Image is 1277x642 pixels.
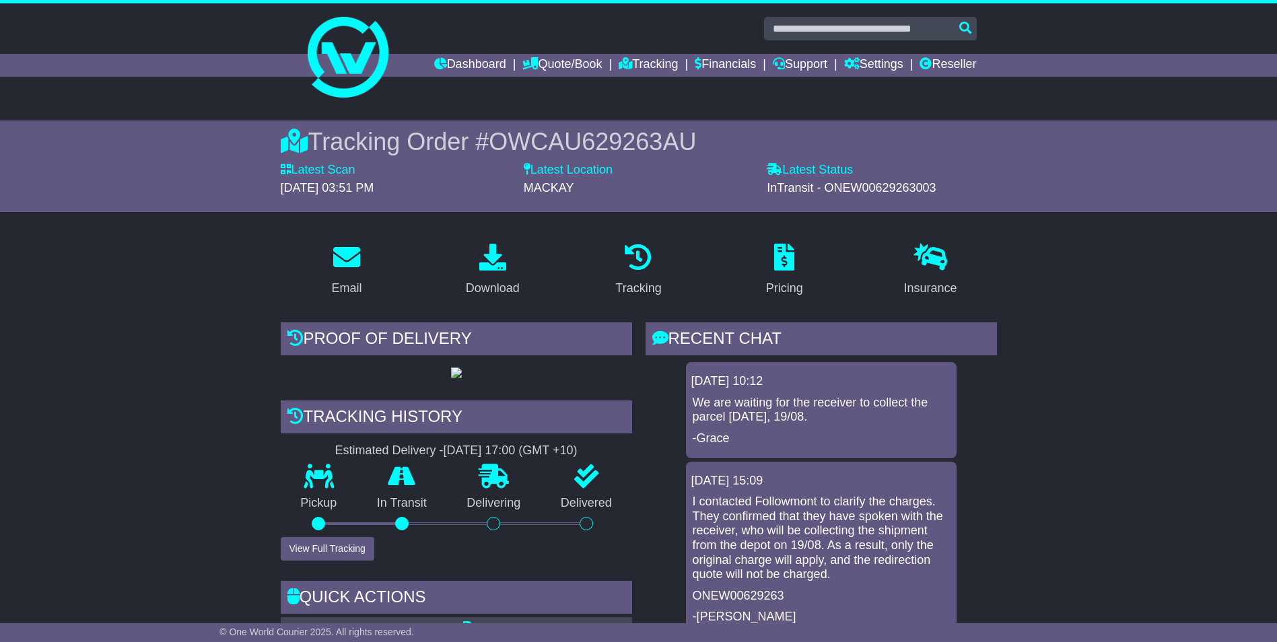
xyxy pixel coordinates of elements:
[281,496,357,511] p: Pickup
[447,496,541,511] p: Delivering
[457,239,528,302] a: Download
[691,374,951,389] div: [DATE] 10:12
[281,181,374,194] span: [DATE] 03:51 PM
[463,621,618,635] a: Shipping Label - A4 printer
[757,239,812,302] a: Pricing
[289,621,396,635] a: Email Documents
[766,279,803,297] div: Pricing
[444,443,578,458] div: [DATE] 17:00 (GMT +10)
[541,496,632,511] p: Delivered
[522,54,602,77] a: Quote/Book
[524,163,613,178] label: Latest Location
[357,496,447,511] p: In Transit
[281,163,355,178] label: Latest Scan
[331,279,361,297] div: Email
[281,322,632,359] div: Proof of Delivery
[693,610,950,625] p: -[PERSON_NAME]
[434,54,506,77] a: Dashboard
[607,239,670,302] a: Tracking
[693,495,950,582] p: I contacted Followmont to clarify the charges. They confirmed that they have spoken with the rece...
[219,627,414,637] span: © One World Courier 2025. All rights reserved.
[844,54,903,77] a: Settings
[691,474,951,489] div: [DATE] 15:09
[695,54,756,77] a: Financials
[281,537,374,561] button: View Full Tracking
[281,581,632,617] div: Quick Actions
[646,322,997,359] div: RECENT CHAT
[615,279,661,297] div: Tracking
[693,589,950,604] p: ONEW00629263
[489,128,696,155] span: OWCAU629263AU
[322,239,370,302] a: Email
[773,54,827,77] a: Support
[466,279,520,297] div: Download
[767,163,853,178] label: Latest Status
[619,54,678,77] a: Tracking
[281,443,632,458] div: Estimated Delivery -
[895,239,966,302] a: Insurance
[693,431,950,446] p: -Grace
[767,181,936,194] span: InTransit - ONEW00629263003
[451,367,462,378] img: GetPodImage
[904,279,957,297] div: Insurance
[524,181,574,194] span: MACKAY
[920,54,976,77] a: Reseller
[281,127,997,156] div: Tracking Order #
[693,396,950,425] p: We are waiting for the receiver to collect the parcel [DATE], 19/08.
[281,400,632,437] div: Tracking history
